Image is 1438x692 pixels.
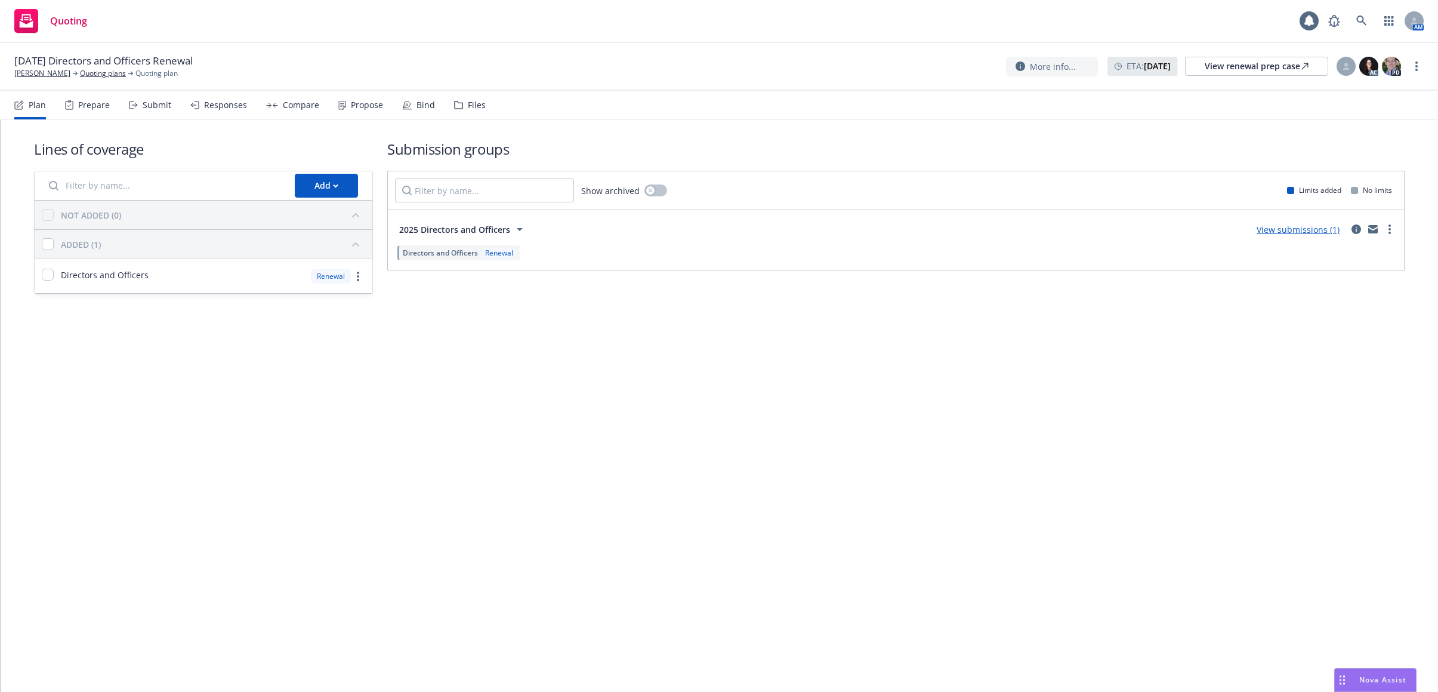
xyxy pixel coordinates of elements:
[80,68,126,79] a: Quoting plans
[399,223,510,236] span: 2025 Directors and Officers
[387,139,1405,159] h1: Submission groups
[1257,224,1340,235] a: View submissions (1)
[395,179,574,202] input: Filter by name...
[14,68,70,79] a: [PERSON_NAME]
[1350,9,1374,33] a: Search
[1030,60,1076,73] span: More info...
[581,184,640,197] span: Show archived
[14,54,193,68] span: [DATE] Directors and Officers Renewal
[78,100,110,110] div: Prepare
[1287,185,1341,195] div: Limits added
[1359,57,1378,76] img: photo
[50,16,87,26] span: Quoting
[1127,60,1171,72] span: ETA :
[1349,222,1363,236] a: circleInformation
[143,100,171,110] div: Submit
[1409,59,1424,73] a: more
[1377,9,1401,33] a: Switch app
[42,174,288,198] input: Filter by name...
[403,248,478,258] span: Directors and Officers
[1335,669,1350,691] div: Drag to move
[314,174,338,197] div: Add
[135,68,178,79] span: Quoting plan
[1006,57,1098,76] button: More info...
[395,217,531,241] button: 2025 Directors and Officers
[1366,222,1380,236] a: mail
[29,100,46,110] div: Plan
[1334,668,1417,692] button: Nova Assist
[295,174,358,198] button: Add
[61,269,149,281] span: Directors and Officers
[468,100,486,110] div: Files
[204,100,247,110] div: Responses
[1144,60,1171,72] strong: [DATE]
[1382,57,1401,76] img: photo
[34,139,373,159] h1: Lines of coverage
[351,100,383,110] div: Propose
[1383,222,1397,236] a: more
[416,100,435,110] div: Bind
[283,100,319,110] div: Compare
[1322,9,1346,33] a: Report a Bug
[10,4,92,38] a: Quoting
[483,248,516,258] div: Renewal
[61,205,365,224] button: NOT ADDED (0)
[61,235,365,254] button: ADDED (1)
[61,238,101,251] div: ADDED (1)
[1351,185,1392,195] div: No limits
[1205,57,1309,75] div: View renewal prep case
[1359,675,1406,685] span: Nova Assist
[311,269,351,284] div: Renewal
[1185,57,1328,76] a: View renewal prep case
[351,269,365,284] a: more
[61,209,121,222] div: NOT ADDED (0)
